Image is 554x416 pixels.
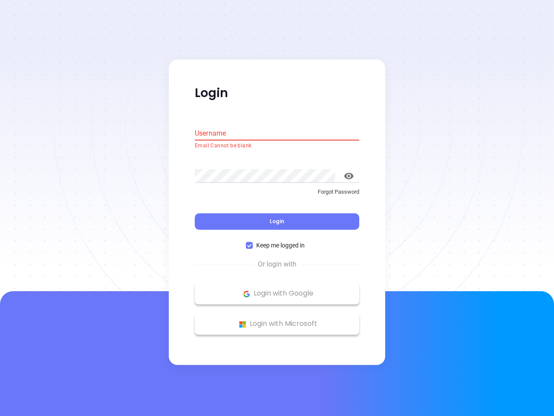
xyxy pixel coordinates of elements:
a: Forgot Password [195,188,359,203]
p: Forgot Password [195,188,359,196]
span: Login [270,218,284,225]
button: Login [195,214,359,230]
button: Google Logo Login with Google [195,283,359,305]
span: Or login with [254,260,301,270]
p: Email Cannot be blank [195,142,359,150]
button: Microsoft Logo Login with Microsoft [195,313,359,335]
img: Microsoft Logo [237,319,248,330]
button: toggle password visibility [338,166,359,186]
img: Google Logo [241,289,252,299]
p: Login with Google [199,287,355,300]
p: Login with Microsoft [199,318,355,331]
p: Login [195,85,359,101]
span: Keep me logged in [253,241,308,250]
